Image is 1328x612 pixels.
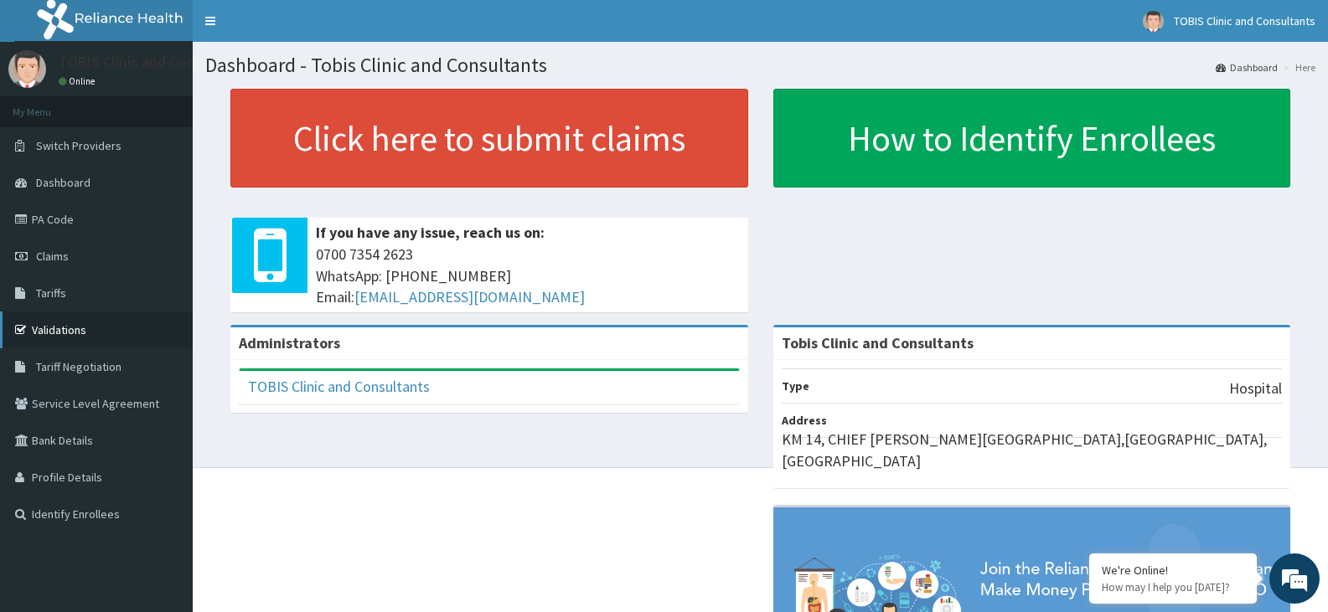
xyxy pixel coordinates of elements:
[1102,563,1244,578] div: We're Online!
[36,249,69,264] span: Claims
[205,54,1315,76] h1: Dashboard - Tobis Clinic and Consultants
[230,89,748,188] a: Click here to submit claims
[1174,13,1315,28] span: TOBIS Clinic and Consultants
[773,89,1291,188] a: How to Identify Enrollees
[354,287,585,306] a: [EMAIL_ADDRESS][DOMAIN_NAME]
[239,333,340,352] b: Administrators
[1143,11,1164,32] img: User Image
[1229,378,1282,399] p: Hospital
[59,54,249,69] p: TOBIS Clinic and Consultants
[36,175,90,190] span: Dashboard
[1216,60,1278,75] a: Dashboard
[59,75,99,87] a: Online
[1102,580,1244,594] p: How may I help you today?
[36,285,66,301] span: Tariffs
[36,138,121,153] span: Switch Providers
[782,333,974,352] strong: Tobis Clinic and Consultants
[782,413,827,428] b: Address
[248,377,430,396] a: TOBIS Clinic and Consultants
[8,50,46,88] img: User Image
[782,429,1283,471] p: KM 14, CHIEF [PERSON_NAME][GEOGRAPHIC_DATA],[GEOGRAPHIC_DATA], [GEOGRAPHIC_DATA]
[782,378,809,393] b: Type
[316,244,740,308] span: 0700 7354 2623 WhatsApp: [PHONE_NUMBER] Email:
[36,359,121,374] span: Tariff Negotiation
[316,223,545,242] b: If you have any issue, reach us on:
[1279,60,1315,75] li: Here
